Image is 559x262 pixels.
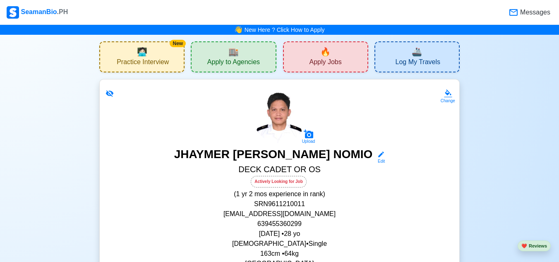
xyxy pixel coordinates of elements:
p: 163 cm • 64 kg [110,249,449,259]
span: heart [521,243,527,248]
a: New Here ? Click How to Apply [245,26,325,33]
p: [DATE] • 28 yo [110,229,449,239]
h3: JHAYMER [PERSON_NAME] NOMIO [174,147,373,164]
button: heartReviews [518,240,551,252]
span: Log My Travels [396,58,440,68]
span: interview [137,46,147,58]
span: new [320,46,331,58]
h5: DECK CADET OR OS [110,164,449,176]
div: SeamanBio [7,6,68,19]
span: Messages [518,7,550,17]
div: Upload [302,139,315,144]
span: .PH [57,8,68,15]
div: Actively Looking for Job [251,176,307,187]
div: Change [441,98,455,104]
span: travel [412,46,422,58]
p: [EMAIL_ADDRESS][DOMAIN_NAME] [110,209,449,219]
p: [DEMOGRAPHIC_DATA] • Single [110,239,449,249]
p: 639455360299 [110,219,449,229]
p: SRN 9611210011 [110,199,449,209]
span: Practice Interview [117,58,169,68]
span: bell [232,23,245,36]
p: (1 yr 2 mos experience in rank) [110,189,449,199]
span: agencies [228,46,239,58]
div: New [170,40,186,47]
span: Apply Jobs [309,58,341,68]
div: Edit [374,158,385,164]
img: Logo [7,6,19,19]
span: Apply to Agencies [207,58,260,68]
